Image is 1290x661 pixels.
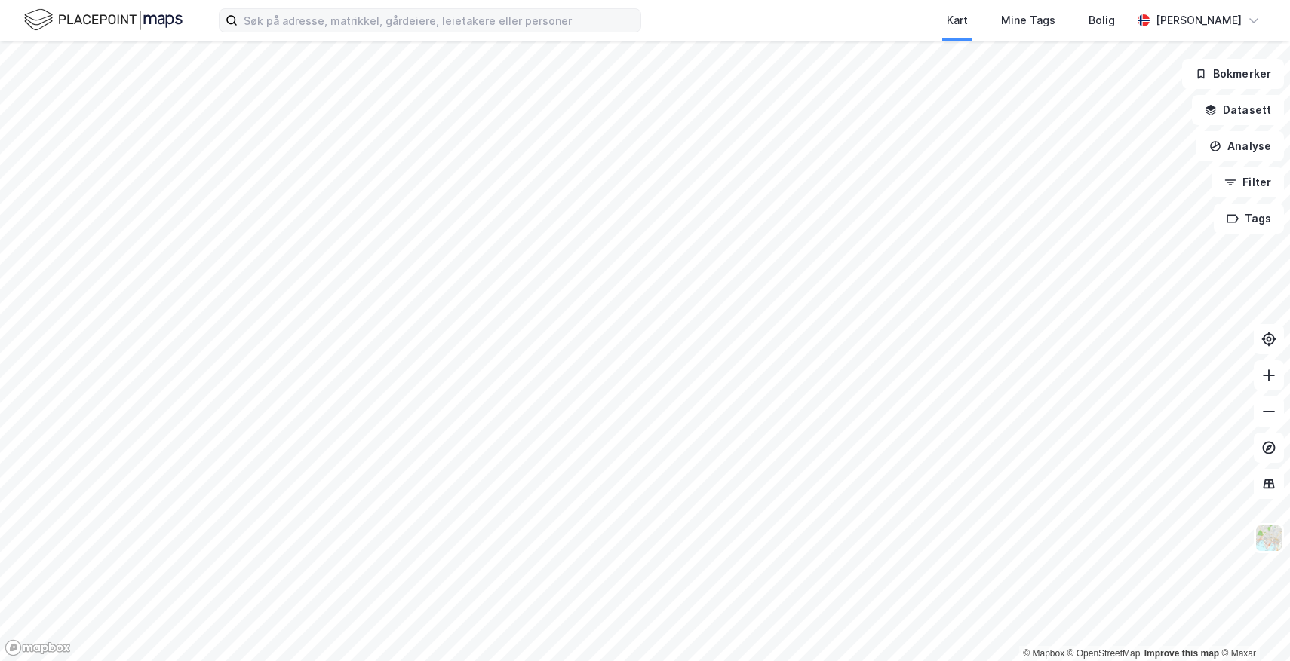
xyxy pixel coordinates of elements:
button: Filter [1212,167,1284,197]
div: Kart [947,11,968,29]
a: Improve this map [1144,648,1219,659]
button: Analyse [1196,131,1284,161]
a: Mapbox homepage [5,639,71,656]
iframe: Chat Widget [1215,589,1290,661]
button: Datasett [1192,95,1284,125]
div: [PERSON_NAME] [1156,11,1242,29]
a: Mapbox [1023,648,1064,659]
div: Bolig [1089,11,1115,29]
img: logo.f888ab2527a4732fd821a326f86c7f29.svg [24,7,183,33]
button: Bokmerker [1182,59,1284,89]
div: Mine Tags [1001,11,1055,29]
img: Z [1255,524,1283,552]
input: Søk på adresse, matrikkel, gårdeiere, leietakere eller personer [238,9,640,32]
a: OpenStreetMap [1067,648,1141,659]
button: Tags [1214,204,1284,234]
